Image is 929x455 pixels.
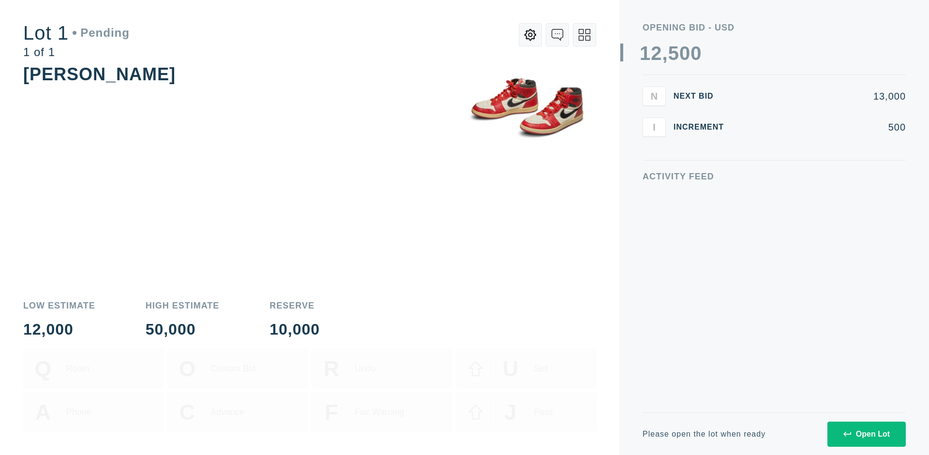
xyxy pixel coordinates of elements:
div: Next Bid [674,92,732,100]
span: N [651,90,658,102]
div: 13,000 [739,91,906,101]
div: 12,000 [23,322,95,337]
div: 0 [690,44,702,63]
span: I [653,121,656,132]
div: 500 [739,122,906,132]
div: 5 [668,44,679,63]
div: 0 [679,44,690,63]
div: , [662,44,668,237]
button: N [643,87,666,106]
div: Increment [674,123,732,131]
div: Please open the lot when ready [643,430,765,438]
div: 10,000 [270,322,320,337]
div: [PERSON_NAME] [23,64,176,84]
div: Activity Feed [643,172,906,181]
div: Low Estimate [23,301,95,310]
div: 2 [651,44,662,63]
div: Open Lot [843,430,890,439]
div: Opening bid - USD [643,23,906,32]
div: Lot 1 [23,23,130,43]
div: Pending [73,27,130,39]
button: I [643,117,666,137]
div: 50,000 [146,322,220,337]
div: Reserve [270,301,320,310]
div: 1 of 1 [23,46,130,58]
div: 1 [640,44,651,63]
div: High Estimate [146,301,220,310]
button: Open Lot [827,422,906,447]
